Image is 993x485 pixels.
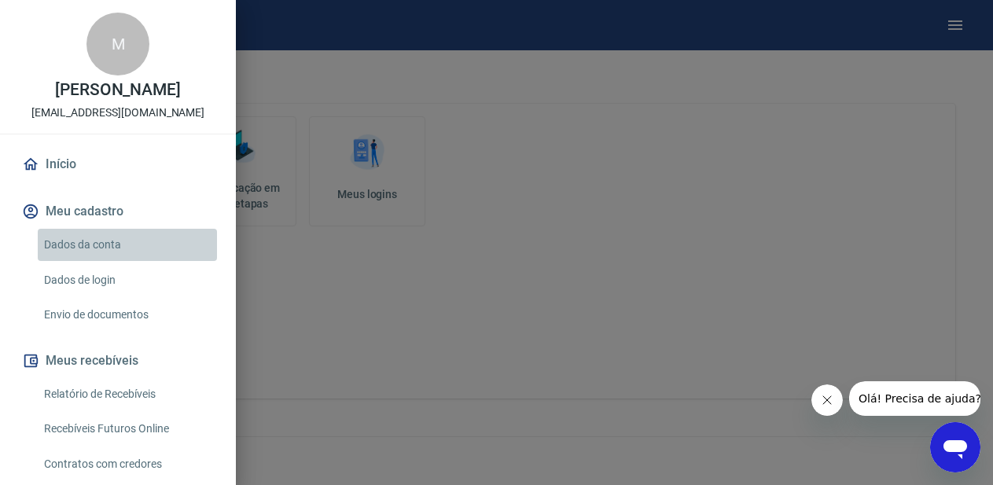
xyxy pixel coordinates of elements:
a: Início [19,147,217,182]
div: M [86,13,149,75]
a: Dados da conta [38,229,217,261]
p: [EMAIL_ADDRESS][DOMAIN_NAME] [31,105,205,121]
iframe: Button to launch messaging window [930,422,980,472]
a: Dados de login [38,264,217,296]
a: Relatório de Recebíveis [38,378,217,410]
a: Envio de documentos [38,299,217,331]
a: Recebíveis Futuros Online [38,413,217,445]
a: Contratos com credores [38,448,217,480]
button: Meus recebíveis [19,344,217,378]
span: Olá! Precisa de ajuda? [9,11,132,24]
iframe: Message from company [849,381,980,416]
button: Meu cadastro [19,194,217,229]
p: [PERSON_NAME] [55,82,181,98]
iframe: Close message [811,384,843,416]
